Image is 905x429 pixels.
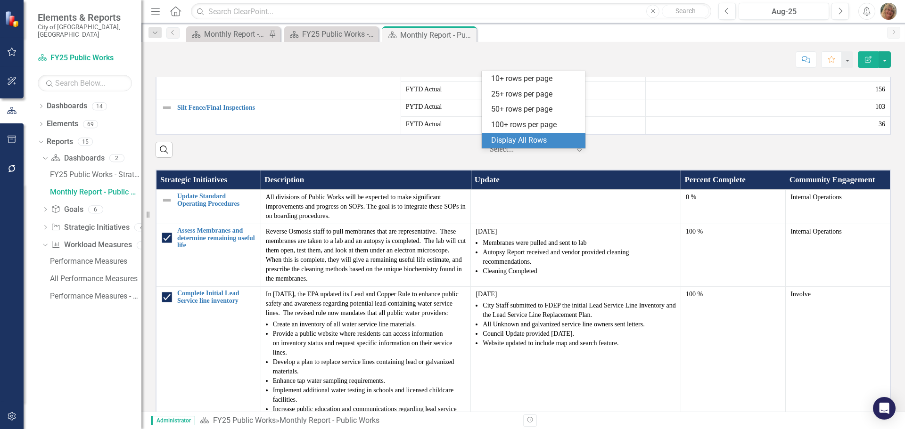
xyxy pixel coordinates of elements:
a: Reports [47,137,73,147]
img: Completed [161,291,173,303]
td: Double-Click to Edit [471,287,681,429]
td: Double-Click to Edit [681,190,785,224]
div: 0 % [686,193,781,202]
small: City of [GEOGRAPHIC_DATA], [GEOGRAPHIC_DATA] [38,23,132,39]
div: » [200,415,516,426]
a: All Performance Measures [48,271,141,286]
div: Open Intercom Messenger [873,397,896,420]
div: 3 [137,241,152,249]
div: 69 [83,120,98,128]
div: Performance Measures - Monthly Report [50,292,141,300]
li: Membranes were pulled and sent to lab [483,238,676,248]
span: Enhance tap water sampling requirements. [273,377,385,384]
td: Double-Click to Edit [786,224,890,287]
div: 100 % [686,290,781,299]
li: Autopsy Report received and vendor provided cleaning recommendations. [483,248,676,267]
div: 14 [92,102,107,110]
div: 6 [88,205,103,213]
div: 25+ rows per page [491,89,580,100]
a: Dashboards [47,101,87,112]
div: 10+ rows per page [491,73,580,84]
span: PYTD Actual [406,102,641,112]
div: 2 [109,154,124,162]
a: FY25 Public Works - Strategic Plan [287,28,376,40]
a: Update Standard Operating Procedures [177,193,256,207]
div: Monthly Report - Public Works [280,416,379,425]
button: Aug-25 [739,3,829,20]
div: 100 % [686,227,781,236]
td: Double-Click to Edit [681,287,785,429]
div: FY25 Public Works - Strategic Plan [50,170,141,179]
td: Double-Click to Edit [261,224,471,287]
td: Double-Click to Edit [786,287,890,429]
div: Aug-25 [742,6,826,17]
input: Search Below... [38,75,132,91]
a: Performance Measures [48,254,141,269]
div: 4 [134,223,149,231]
a: Complete Initial Lead Service line inventory [177,290,256,304]
span: Search [675,7,696,15]
td: Double-Click to Edit [681,224,785,287]
span: 103 [875,102,885,112]
button: Search [662,5,709,18]
a: Silt Fence/Final Inspections [177,104,396,111]
div: Monthly Report - Public Works [204,28,266,40]
img: Not Defined [161,102,173,113]
td: Double-Click to Edit Right Click for Context Menu [156,99,401,134]
img: Hallie Pelham [880,3,897,20]
p: [DATE] [476,290,676,299]
li: All Unknown and galvanized service line owners sent letters. [483,320,676,329]
input: Search ClearPoint... [191,3,711,20]
span: Increase public education and communications regarding lead service lines and replacement efforts. [273,405,457,422]
img: Not Defined [161,194,173,206]
td: Double-Click to Edit Right Click for Context Menu [156,64,401,99]
div: Monthly Report - Public Works [400,29,474,41]
span: 156 [875,85,885,94]
span: FYTD Actual [406,120,641,129]
a: Goals [51,204,83,215]
span: Administrator [151,416,195,425]
div: All Performance Measures [50,275,141,283]
td: Double-Click to Edit Right Click for Context Menu [156,190,261,224]
td: Double-Click to Edit [261,287,471,429]
a: FY25 Public Works [38,53,132,64]
span: Internal Operations [790,228,841,235]
span: 36 [879,120,885,129]
span: Provide a public website where residents can access information on inventory status and request s... [273,330,452,356]
td: Double-Click to Edit [786,190,890,224]
a: Strategic Initiatives [51,222,129,233]
a: Performance Measures - Monthly Report [48,289,141,304]
p: In [DATE], the EPA updated its Lead and Copper Rule to enhance public safety and awareness regard... [266,290,466,318]
span: Elements & Reports [38,12,132,23]
li: Cleaning Completed [483,267,676,276]
td: Double-Click to Edit [471,224,681,287]
td: Double-Click to Edit Right Click for Context Menu [156,224,261,287]
div: FY25 Public Works - Strategic Plan [302,28,376,40]
img: Completed [161,232,173,243]
div: 15 [78,138,93,146]
li: City Staff submitted to FDEP the initial Lead Service Line Inventory and the Lead Service Line Re... [483,301,676,320]
div: 50+ rows per page [491,104,580,115]
a: FY25 Public Works - Strategic Plan [48,167,141,182]
div: Performance Measures [50,257,141,266]
a: Elements [47,119,78,130]
img: ClearPoint Strategy [4,10,22,28]
span: FYTD Actual [406,85,641,94]
td: Double-Click to Edit Right Click for Context Menu [156,287,261,429]
div: Monthly Report - Public Works [50,188,141,196]
li: Website updated to include map and search feature. [483,339,676,348]
a: Workload Measures [51,240,132,251]
span: Internal Operations [790,194,841,201]
span: Develop a plan to replace service lines containing lead or galvanized materials. [273,358,454,375]
a: Monthly Report - Public Works [48,185,141,200]
p: All divisions of Public Works will be expected to make significant improvements and progress on S... [266,193,466,221]
a: Monthly Report - Public Works [189,28,266,40]
span: Implement additional water testing in schools and licensed childcare facilities. [273,387,453,403]
td: Double-Click to Edit [261,190,471,224]
li: Council Update provided [DATE]. [483,329,676,339]
a: Dashboards [51,153,104,164]
p: [DATE] [476,227,676,236]
p: Reverse Osmosis staff to pull membranes that are representative. These membranes are taken to a l... [266,227,466,283]
a: FY25 Public Works [213,416,276,425]
td: Double-Click to Edit [471,190,681,224]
